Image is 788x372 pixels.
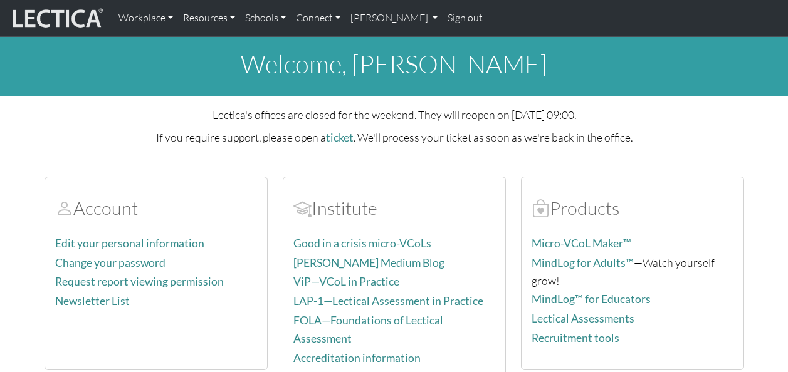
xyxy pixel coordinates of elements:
p: Lectica's offices are closed for the weekend. They will reopen on [DATE] 09:00. [45,106,744,123]
h2: Institute [293,197,495,219]
a: MindLog for Adults™ [532,256,634,269]
h2: Products [532,197,733,219]
a: Workplace [113,5,178,31]
span: Account [55,197,73,219]
a: Lectical Assessments [532,312,634,325]
a: Connect [291,5,345,31]
a: Good in a crisis micro-VCoLs [293,237,431,250]
a: Newsletter List [55,294,130,307]
a: ViP—VCoL in Practice [293,275,399,288]
a: MindLog™ for Educators [532,292,651,306]
a: Recruitment tools [532,331,619,344]
a: Resources [178,5,240,31]
a: Schools [240,5,291,31]
a: [PERSON_NAME] [345,5,443,31]
h2: Account [55,197,257,219]
span: Account [293,197,312,219]
p: If you require support, please open a . We'll process your ticket as soon as we're back in the of... [45,128,744,147]
a: [PERSON_NAME] Medium Blog [293,256,444,269]
span: Products [532,197,550,219]
a: Accreditation information [293,351,421,364]
a: Sign out [443,5,488,31]
img: lecticalive [9,6,103,30]
a: ticket [326,131,354,144]
a: Request report viewing permission [55,275,224,288]
a: Change your password [55,256,165,269]
p: —Watch yourself grow! [532,254,733,289]
a: Edit your personal information [55,237,204,250]
a: FOLA—Foundations of Lectical Assessment [293,314,443,345]
a: LAP-1—Lectical Assessment in Practice [293,294,483,307]
a: Micro-VCoL Maker™ [532,237,631,250]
